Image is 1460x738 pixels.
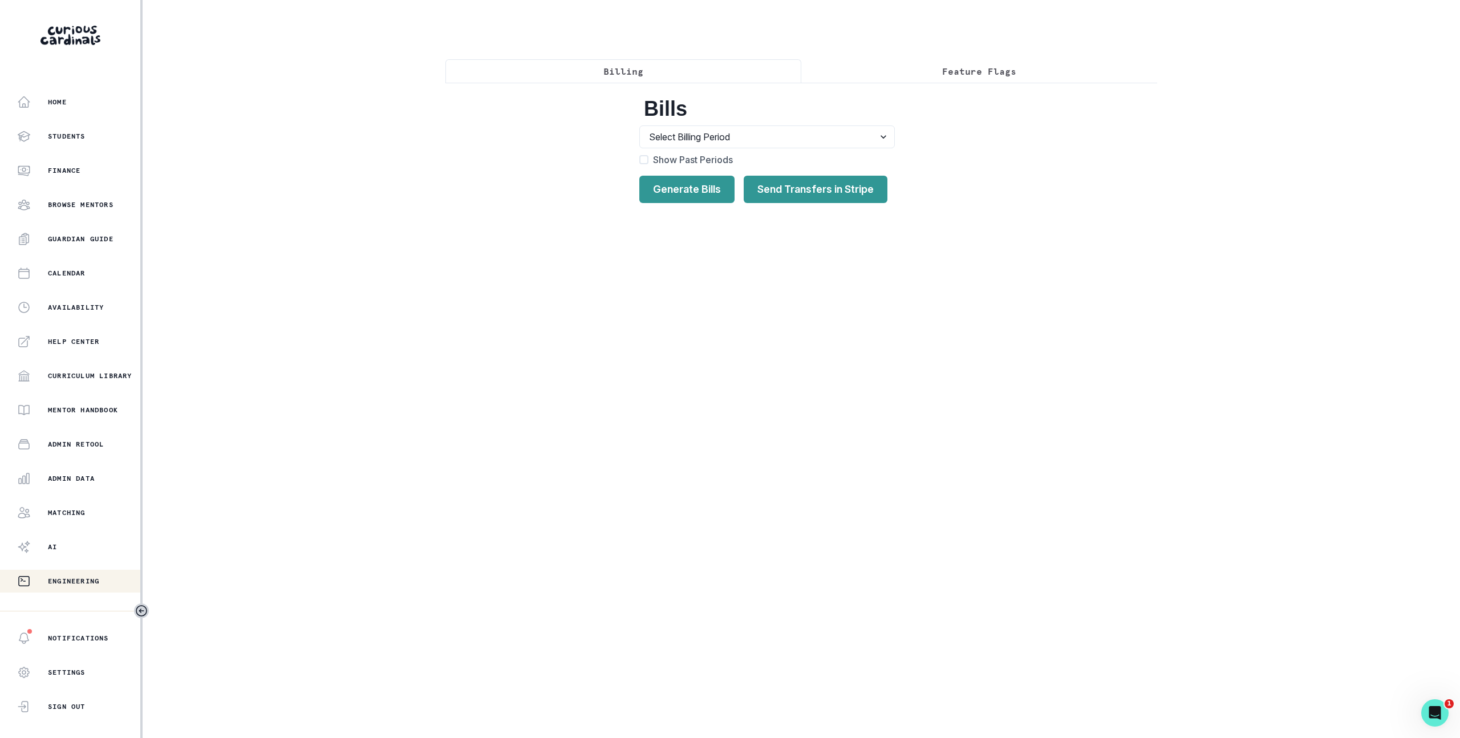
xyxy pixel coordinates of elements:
p: Settings [48,668,86,677]
p: Availability [48,303,104,312]
p: Guardian Guide [48,234,113,244]
p: Billing [603,64,643,78]
span: 1 [1445,699,1454,708]
p: Engineering [48,577,99,586]
p: Finance [48,166,80,175]
img: Curious Cardinals Logo [40,26,100,45]
p: Admin Retool [48,440,104,449]
iframe: Intercom live chat [1421,699,1449,727]
p: Sign Out [48,702,86,711]
p: Mentor Handbook [48,406,118,415]
p: Notifications [48,634,109,643]
p: Browse Mentors [48,200,113,209]
button: Toggle sidebar [134,603,149,618]
button: Generate Bills [639,176,735,203]
p: Help Center [48,337,99,346]
button: Send Transfers in Stripe [744,176,887,203]
p: Curriculum Library [48,371,132,380]
span: Show Past Periods [653,153,733,167]
p: Calendar [48,269,86,278]
p: Students [48,132,86,141]
p: Feature Flags [942,64,1016,78]
p: Matching [48,508,86,517]
p: Home [48,98,67,107]
h2: Bills [644,96,959,121]
p: AI [48,542,57,552]
p: Admin Data [48,474,95,483]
